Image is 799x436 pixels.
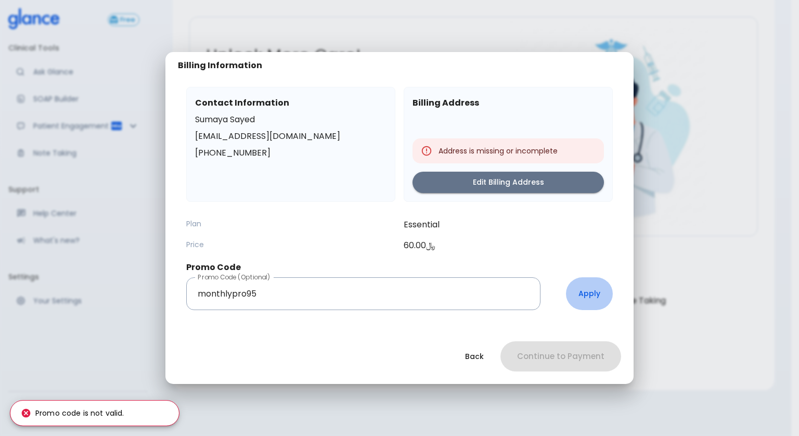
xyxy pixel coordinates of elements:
p: Price [186,239,395,250]
p: [PHONE_NUMBER] [195,147,386,159]
button: Edit Billing Address [413,172,604,193]
p: Plan [186,219,395,229]
h6: Promo Code [186,260,613,275]
div: Promo code is not valid. [21,404,124,422]
h6: Contact Information [195,96,386,110]
p: Essential [404,219,613,231]
button: Apply [566,277,613,310]
p: Sumaya Sayed [195,113,386,126]
label: Promo Code (Optional) [198,273,270,281]
h6: Billing Address [413,96,604,110]
div: Address is missing or incomplete [439,142,558,160]
button: Back [453,346,496,367]
p: 60.00 ﷼ [404,239,613,252]
p: [EMAIL_ADDRESS][DOMAIN_NAME] [195,130,386,143]
h2: Billing Information [178,60,262,71]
